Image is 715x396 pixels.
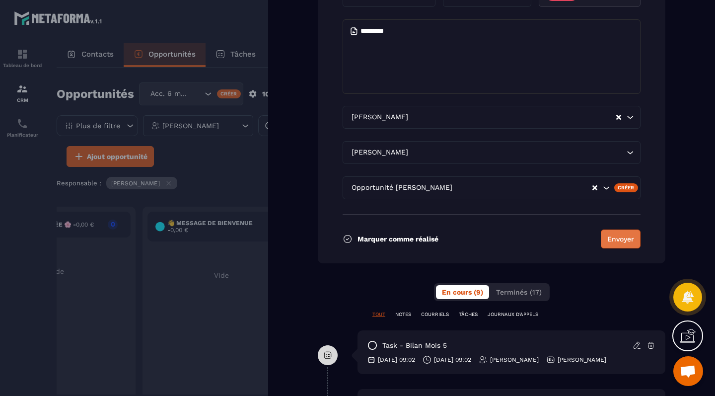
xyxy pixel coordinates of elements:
[496,288,542,296] span: Terminés (17)
[343,106,641,129] div: Search for option
[673,356,703,386] a: Ouvrir le chat
[395,311,411,318] p: NOTES
[357,235,438,243] p: Marquer comme réalisé
[410,147,624,158] input: Search for option
[436,285,489,299] button: En cours (9)
[410,112,615,123] input: Search for option
[454,182,591,193] input: Search for option
[601,230,641,248] button: Envoyer
[490,285,548,299] button: Terminés (17)
[372,311,385,318] p: TOUT
[614,183,639,192] div: Créer
[349,147,410,158] span: [PERSON_NAME]
[378,356,415,364] p: [DATE] 09:02
[442,288,483,296] span: En cours (9)
[434,356,471,364] p: [DATE] 09:02
[459,311,478,318] p: TÂCHES
[490,356,539,364] p: [PERSON_NAME]
[343,141,641,164] div: Search for option
[558,356,606,364] p: [PERSON_NAME]
[421,311,449,318] p: COURRIELS
[488,311,538,318] p: JOURNAUX D'APPELS
[349,182,454,193] span: Opportunité [PERSON_NAME]
[343,176,641,199] div: Search for option
[382,341,447,350] p: task - Bilan mois 5
[592,184,597,192] button: Clear Selected
[349,112,410,123] span: [PERSON_NAME]
[616,114,621,121] button: Clear Selected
